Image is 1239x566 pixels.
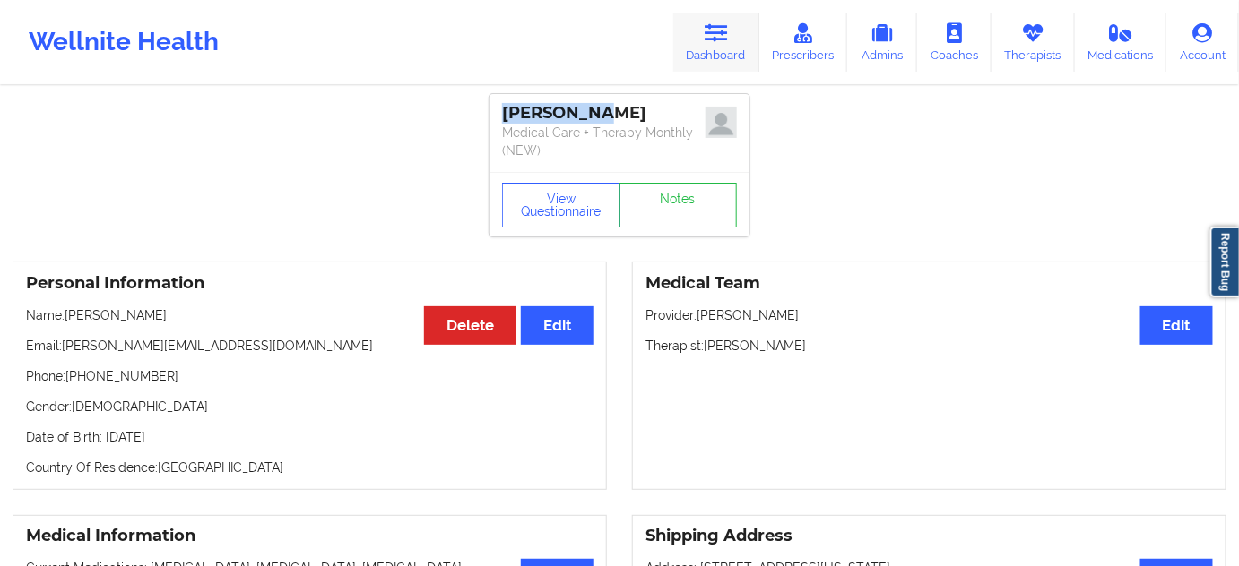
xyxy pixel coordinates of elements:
button: View Questionnaire [502,183,620,227]
a: Coaches [917,13,992,72]
p: Name: [PERSON_NAME] [26,306,594,324]
a: Dashboard [673,13,759,72]
div: [PERSON_NAME] [502,103,737,124]
p: Country Of Residence: [GEOGRAPHIC_DATA] [26,459,594,476]
a: Prescribers [759,13,848,72]
a: Report Bug [1210,227,1239,297]
p: Phone: [PHONE_NUMBER] [26,367,594,385]
a: Medications [1075,13,1167,72]
p: Date of Birth: [DATE] [26,428,594,446]
a: Therapists [992,13,1075,72]
a: Notes [619,183,738,227]
button: Edit [521,306,594,345]
img: z+GWkhknzVudQAAAABJRU5ErkJggg== [706,107,737,138]
p: Email: [PERSON_NAME][EMAIL_ADDRESS][DOMAIN_NAME] [26,337,594,355]
button: Edit [1140,306,1213,345]
button: Delete [424,306,516,345]
p: Therapist: [PERSON_NAME] [645,337,1213,355]
p: Gender: [DEMOGRAPHIC_DATA] [26,398,594,416]
a: Admins [847,13,917,72]
p: Provider: [PERSON_NAME] [645,306,1213,324]
p: Medical Care + Therapy Monthly (NEW) [502,124,737,159]
h3: Medical Team [645,273,1213,294]
h3: Medical Information [26,526,594,546]
a: Account [1166,13,1239,72]
h3: Shipping Address [645,526,1213,546]
h3: Personal Information [26,273,594,294]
